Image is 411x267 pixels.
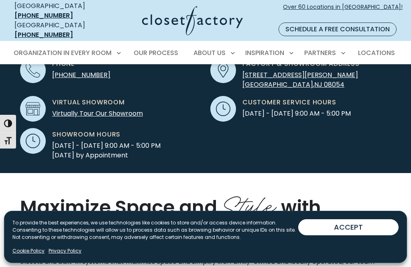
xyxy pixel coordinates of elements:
div: [GEOGRAPHIC_DATA] [14,1,102,20]
span: with [281,194,321,220]
span: 08054 [324,80,344,89]
span: Showroom Hours [52,130,120,139]
span: Virtual Showroom [52,98,125,107]
button: ACCEPT [298,219,399,235]
span: About Us [193,48,226,57]
span: [DATE] by Appointment [52,151,161,160]
a: [PHONE_NUMBER] [52,70,110,79]
a: Schedule a Free Consultation [279,22,397,36]
span: Over 60 Locations in [GEOGRAPHIC_DATA]! [283,3,403,20]
a: [PHONE_NUMBER] [14,30,73,39]
span: [DATE] - [DATE] 9:00 AM - 5:00 PM [52,141,161,151]
a: Privacy Policy [49,247,81,255]
a: Virtually Tour Our Showroom [52,109,143,118]
span: Locations [358,48,395,57]
span: Customer Service Hours [242,98,336,107]
a: [PHONE_NUMBER] [14,11,73,20]
span: [GEOGRAPHIC_DATA] [242,80,313,89]
a: [STREET_ADDRESS][PERSON_NAME] [GEOGRAPHIC_DATA],NJ 08054 [242,70,358,89]
p: To provide the best experiences, we use technologies like cookies to store and/or access device i... [12,219,298,241]
span: Inspiration [245,48,284,57]
span: Organization in Every Room [14,48,112,57]
span: [STREET_ADDRESS][PERSON_NAME] [242,70,358,79]
img: Showroom icon [26,102,40,116]
span: Style [222,185,277,221]
span: NJ [314,80,322,89]
a: Cookie Policy [12,247,45,255]
nav: Primary Menu [8,42,403,64]
span: Our Process [134,48,178,57]
span: Maximize Space and [20,194,217,220]
span: [DATE] - [DATE] 9:00 AM - 5:00 PM [242,109,351,118]
span: Partners [304,48,336,57]
div: [GEOGRAPHIC_DATA] [14,20,102,40]
img: Closet Factory Logo [142,6,243,35]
